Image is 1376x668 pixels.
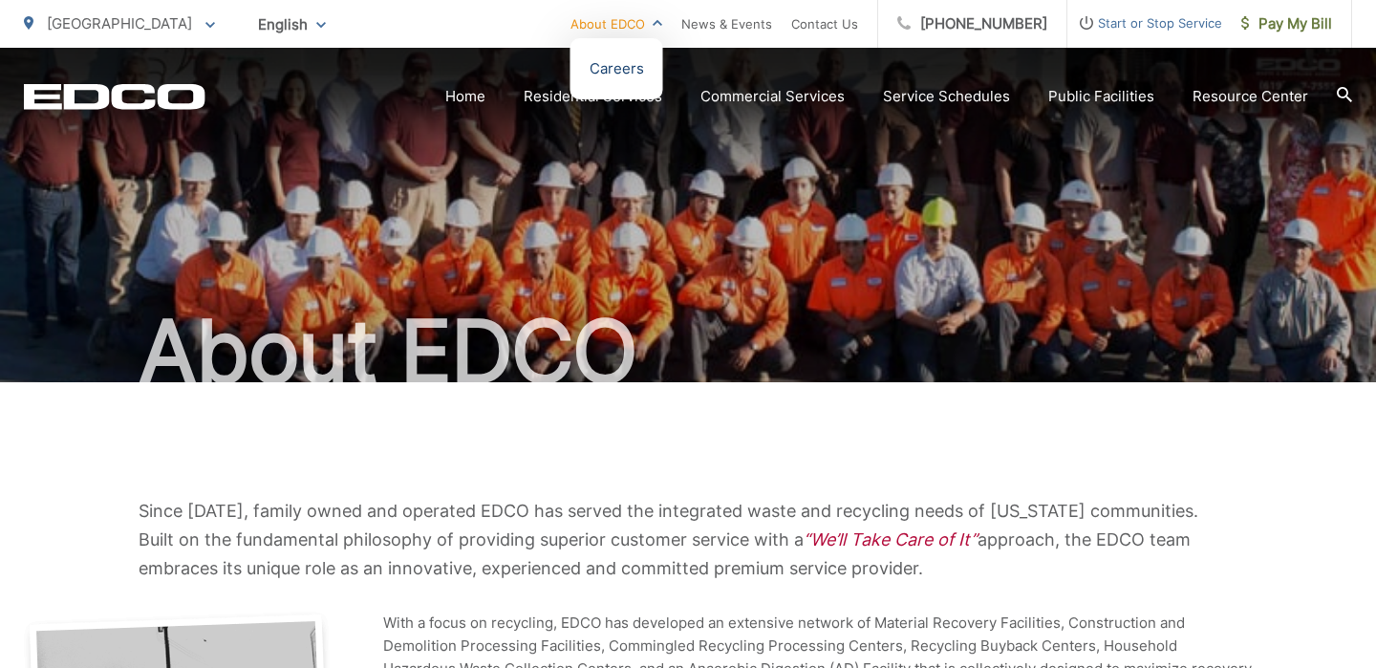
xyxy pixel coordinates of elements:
h1: About EDCO [24,304,1352,399]
a: EDCD logo. Return to the homepage. [24,83,205,110]
a: Contact Us [791,12,858,35]
a: Commercial Services [700,85,845,108]
a: Careers [590,57,644,80]
em: “We’ll Take Care of It” [804,529,978,549]
a: Home [445,85,485,108]
a: Resource Center [1193,85,1308,108]
a: Service Schedules [883,85,1010,108]
span: English [244,8,340,41]
a: News & Events [681,12,772,35]
a: About EDCO [570,12,662,35]
span: [GEOGRAPHIC_DATA] [47,14,192,32]
p: Since [DATE], family owned and operated EDCO has served the integrated waste and recycling needs ... [139,497,1237,583]
a: Public Facilities [1048,85,1154,108]
a: Residential Services [524,85,662,108]
span: Pay My Bill [1241,12,1332,35]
